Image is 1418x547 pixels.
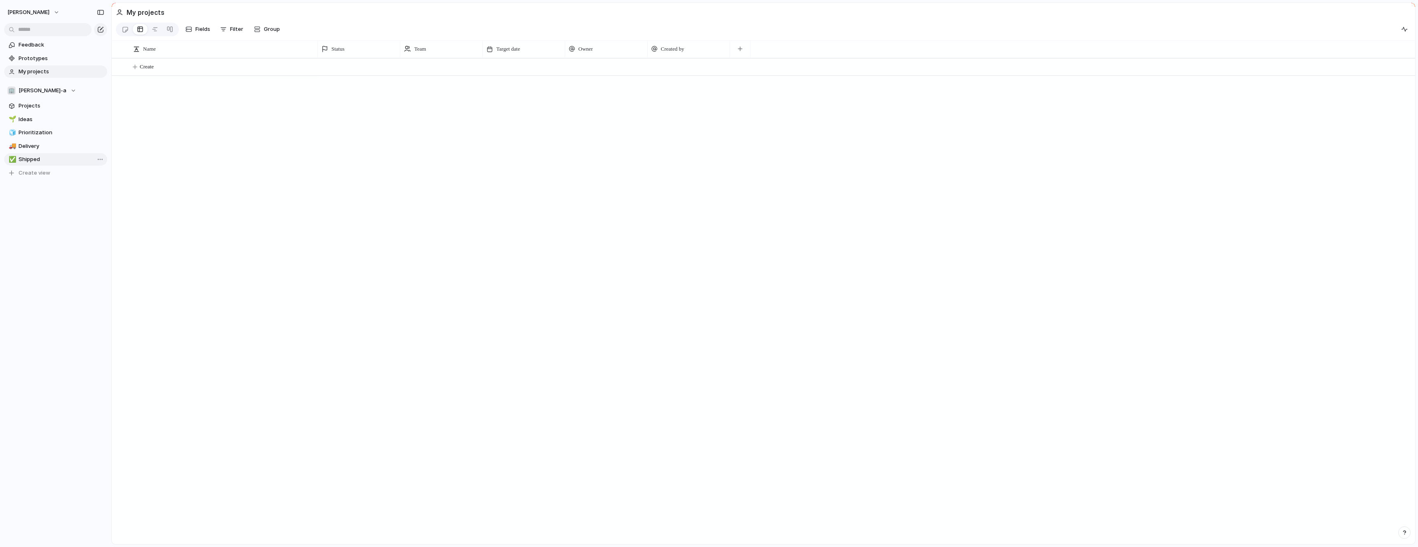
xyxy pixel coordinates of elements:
[4,153,107,166] a: ✅Shipped
[7,115,16,124] button: 🌱
[578,45,593,53] span: Owner
[4,140,107,152] a: 🚚Delivery
[4,126,107,139] a: 🧊Prioritization
[195,25,210,33] span: Fields
[143,45,156,53] span: Name
[7,86,16,95] div: 🏢
[4,113,107,126] a: 🌱Ideas
[414,45,426,53] span: Team
[19,102,104,110] span: Projects
[19,129,104,137] span: Prioritization
[7,155,16,164] button: ✅
[9,128,14,138] div: 🧊
[661,45,684,53] span: Created by
[331,45,345,53] span: Status
[19,155,104,164] span: Shipped
[7,142,16,150] button: 🚚
[496,45,520,53] span: Target date
[217,23,247,36] button: Filter
[19,68,104,76] span: My projects
[182,23,214,36] button: Fields
[4,6,64,19] button: [PERSON_NAME]
[127,7,164,17] h2: My projects
[7,129,16,137] button: 🧊
[140,63,154,71] span: Create
[19,86,66,95] span: [PERSON_NAME]-a
[19,142,104,150] span: Delivery
[9,115,14,124] div: 🌱
[19,41,104,49] span: Feedback
[4,100,107,112] a: Projects
[4,65,107,78] a: My projects
[4,167,107,179] button: Create view
[250,23,284,36] button: Group
[230,25,243,33] span: Filter
[19,115,104,124] span: Ideas
[4,84,107,97] button: 🏢[PERSON_NAME]-a
[9,155,14,164] div: ✅
[9,141,14,151] div: 🚚
[19,169,50,177] span: Create view
[7,8,49,16] span: [PERSON_NAME]
[19,54,104,63] span: Prototypes
[4,52,107,65] a: Prototypes
[264,25,280,33] span: Group
[4,39,107,51] a: Feedback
